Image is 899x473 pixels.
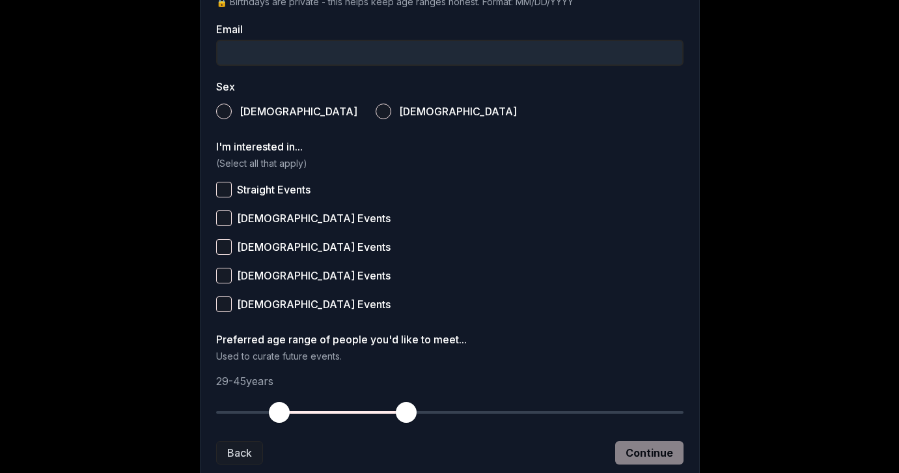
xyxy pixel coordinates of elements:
label: Sex [216,81,684,92]
button: [DEMOGRAPHIC_DATA] Events [216,268,232,283]
span: [DEMOGRAPHIC_DATA] [399,106,517,117]
button: Straight Events [216,182,232,197]
button: [DEMOGRAPHIC_DATA] [376,104,391,119]
button: [DEMOGRAPHIC_DATA] Events [216,296,232,312]
button: [DEMOGRAPHIC_DATA] [216,104,232,119]
label: I'm interested in... [216,141,684,152]
p: Used to curate future events. [216,350,684,363]
button: [DEMOGRAPHIC_DATA] Events [216,210,232,226]
span: [DEMOGRAPHIC_DATA] Events [237,213,391,223]
label: Email [216,24,684,35]
p: 29 - 45 years [216,373,684,389]
span: [DEMOGRAPHIC_DATA] Events [237,299,391,309]
button: Back [216,441,263,465]
span: [DEMOGRAPHIC_DATA] Events [237,270,391,281]
span: Straight Events [237,184,311,195]
span: [DEMOGRAPHIC_DATA] [240,106,357,117]
label: Preferred age range of people you'd like to meet... [216,334,684,345]
button: [DEMOGRAPHIC_DATA] Events [216,239,232,255]
span: [DEMOGRAPHIC_DATA] Events [237,242,391,252]
p: (Select all that apply) [216,157,684,170]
